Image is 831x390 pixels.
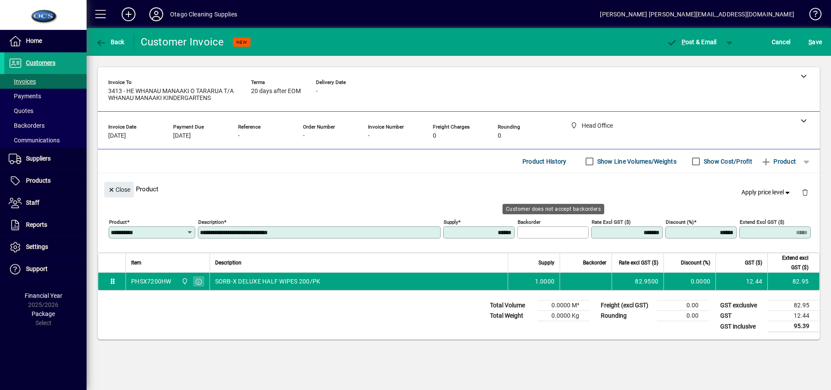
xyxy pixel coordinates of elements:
span: Cancel [772,35,791,49]
span: Reports [26,221,47,228]
span: S [808,39,812,45]
span: Communications [9,137,60,144]
span: Description [215,258,242,268]
a: Staff [4,192,87,214]
span: Package [32,310,55,317]
span: - [368,132,370,139]
div: PHSX7200HW [131,277,171,286]
a: Quotes [4,103,87,118]
span: 0 [433,132,436,139]
mat-label: Product [109,219,127,225]
span: Apply price level [741,188,792,197]
a: Backorders [4,118,87,133]
button: Close [104,182,134,197]
span: GST ($) [745,258,762,268]
a: Settings [4,236,87,258]
td: GST exclusive [716,300,768,311]
span: ost & Email [667,39,717,45]
td: 12.44 [715,273,767,290]
span: ave [808,35,822,49]
mat-label: Extend excl GST ($) [740,219,784,225]
div: 82.9500 [617,277,658,286]
a: Invoices [4,74,87,89]
a: Communications [4,133,87,148]
span: Support [26,265,48,272]
button: Save [806,34,824,50]
span: Suppliers [26,155,51,162]
div: Otago Cleaning Supplies [170,7,237,21]
label: Show Line Volumes/Weights [596,157,676,166]
mat-label: Supply [444,219,458,225]
span: Head Office [179,277,189,286]
span: 0 [498,132,501,139]
td: Total Volume [486,300,538,311]
button: Delete [795,182,815,203]
mat-label: Rate excl GST ($) [592,219,631,225]
a: Reports [4,214,87,236]
span: Supply [538,258,554,268]
span: Quotes [9,107,33,114]
td: Rounding [596,311,657,321]
span: Settings [26,243,48,250]
button: Profile [142,6,170,22]
span: 20 days after EOM [251,88,301,95]
span: Customers [26,59,55,66]
label: Show Cost/Profit [702,157,752,166]
app-page-header-button: Back [87,34,134,50]
td: 82.95 [768,300,820,311]
td: Freight (excl GST) [596,300,657,311]
mat-label: Backorder [518,219,541,225]
span: Discount (%) [681,258,710,268]
td: 95.39 [768,321,820,332]
span: Backorder [583,258,606,268]
span: Product History [522,155,567,168]
span: Backorders [9,122,45,129]
span: - [238,132,240,139]
span: P [682,39,686,45]
button: Product [757,154,800,169]
app-page-header-button: Delete [795,188,815,196]
span: [DATE] [173,132,191,139]
mat-label: Description [198,219,224,225]
td: GST [716,311,768,321]
button: Cancel [770,34,793,50]
td: 82.95 [767,273,819,290]
span: Rate excl GST ($) [619,258,658,268]
span: Item [131,258,142,268]
td: 0.0000 M³ [538,300,589,311]
a: Suppliers [4,148,87,170]
span: Staff [26,199,39,206]
span: Extend excl GST ($) [773,253,808,272]
div: Customer does not accept backorders [502,204,604,214]
a: Payments [4,89,87,103]
span: - [303,132,305,139]
td: Total Weight [486,311,538,321]
span: Financial Year [25,292,62,299]
span: Back [96,39,125,45]
button: Add [115,6,142,22]
span: Invoices [9,78,36,85]
td: GST inclusive [716,321,768,332]
span: 1.0000 [535,277,555,286]
mat-label: Discount (%) [666,219,694,225]
div: Customer Invoice [141,35,224,49]
span: Product [761,155,796,168]
a: Knowledge Base [803,2,820,30]
td: 0.00 [657,311,709,321]
a: Products [4,170,87,192]
button: Apply price level [738,185,795,200]
span: Products [26,177,51,184]
div: Product [98,173,820,205]
app-page-header-button: Close [102,185,136,193]
span: 3413 - HE WHANAU MANAAKI O TARARUA T/A WHANAU MANAAKI KINDERGARTENS [108,88,238,102]
span: NEW [236,39,247,45]
div: [PERSON_NAME] [PERSON_NAME][EMAIL_ADDRESS][DOMAIN_NAME] [600,7,794,21]
button: Product History [519,154,570,169]
a: Support [4,258,87,280]
td: 12.44 [768,311,820,321]
span: [DATE] [108,132,126,139]
td: 0.00 [657,300,709,311]
td: 0.0000 [664,273,715,290]
button: Post & Email [662,34,721,50]
td: 0.0000 Kg [538,311,589,321]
